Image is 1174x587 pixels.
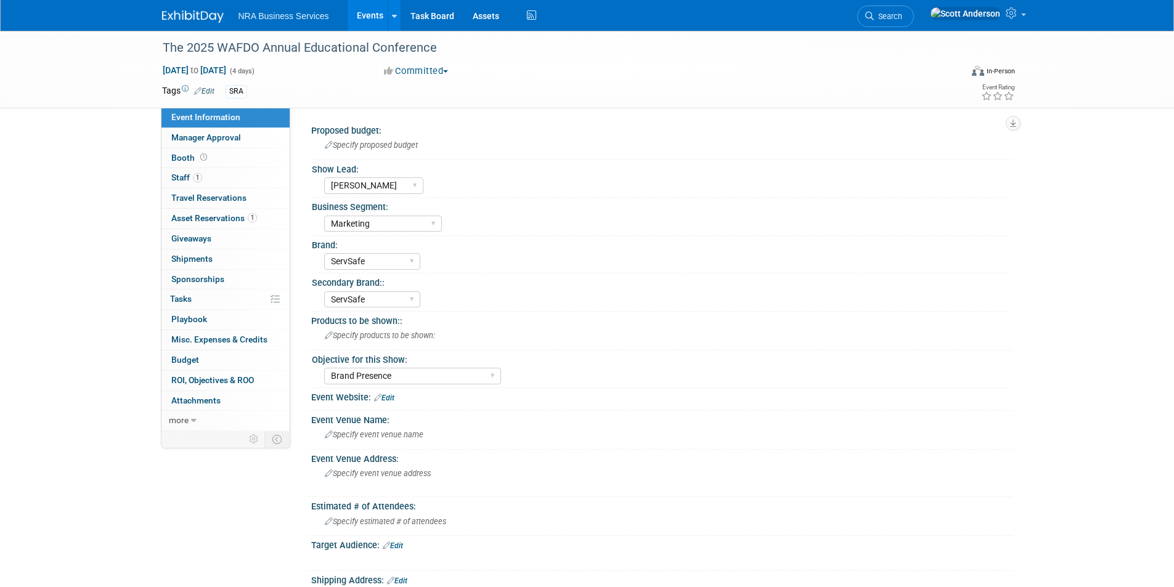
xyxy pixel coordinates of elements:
[874,12,902,21] span: Search
[161,391,290,411] a: Attachments
[325,469,431,478] span: Specify event venue address
[325,430,423,439] span: Specify event venue name
[248,213,257,222] span: 1
[311,536,1013,552] div: Target Audience:
[238,11,329,21] span: NRA Business Services
[171,334,267,344] span: Misc. Expenses & Credits
[171,213,257,223] span: Asset Reservations
[311,450,1013,465] div: Event Venue Address:
[161,148,290,168] a: Booth
[171,112,240,122] span: Event Information
[226,85,247,98] div: SRA
[161,229,290,249] a: Giveaways
[325,140,418,150] span: Specify proposed budget
[857,6,914,27] a: Search
[171,314,207,324] span: Playbook
[161,209,290,229] a: Asset Reservations1
[194,87,214,95] a: Edit
[930,7,1001,20] img: Scott Anderson
[229,67,255,75] span: (4 days)
[189,65,200,75] span: to
[161,270,290,289] a: Sponsorships
[383,541,403,550] a: Edit
[193,173,202,182] span: 1
[158,37,943,59] div: The 2025 WAFDO Annual Educational Conference
[312,160,1007,176] div: Show Lead:
[325,331,435,340] span: Specify products to be shown:
[161,128,290,148] a: Manager Approval
[981,84,1014,91] div: Event Rating
[171,193,247,203] span: Travel Reservations
[169,415,189,425] span: more
[171,254,213,264] span: Shipments
[311,497,1013,512] div: Estimated # of Attendees:
[162,84,214,99] td: Tags
[161,249,290,269] a: Shipments
[161,350,290,370] a: Budget
[161,108,290,128] a: Event Information
[243,431,265,447] td: Personalize Event Tab Strip
[171,355,199,365] span: Budget
[972,66,984,76] img: Format-Inperson.png
[380,65,453,78] button: Committed
[171,153,210,163] span: Booth
[311,121,1013,137] div: Proposed budget:
[161,289,290,309] a: Tasks
[162,65,227,76] span: [DATE] [DATE]
[171,395,221,405] span: Attachments
[171,172,202,182] span: Staff
[161,310,290,330] a: Playbook
[264,431,290,447] td: Toggle Event Tabs
[312,198,1007,213] div: Business Segment:
[311,388,1013,404] div: Event Website:
[171,132,241,142] span: Manager Approval
[171,233,211,243] span: Giveaways
[312,273,1007,289] div: Secondary Brand::
[312,350,1007,366] div: Objective for this Show:
[312,236,1007,251] div: Brand:
[170,294,192,304] span: Tasks
[161,330,290,350] a: Misc. Expenses & Credits
[311,571,1013,587] div: Shipping Address:
[198,153,210,162] span: Booth not reserved yet
[161,371,290,391] a: ROI, Objectives & ROO
[162,10,224,23] img: ExhibitDay
[325,517,446,526] span: Specify estimated # of attendees
[171,274,224,284] span: Sponsorships
[161,411,290,431] a: more
[374,394,394,402] a: Edit
[387,577,407,585] a: Edit
[161,168,290,188] a: Staff1
[311,312,1013,327] div: Products to be shown::
[889,64,1016,83] div: Event Format
[161,188,290,208] a: Travel Reservations
[171,375,254,385] span: ROI, Objectives & ROO
[986,67,1015,76] div: In-Person
[311,411,1013,426] div: Event Venue Name:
